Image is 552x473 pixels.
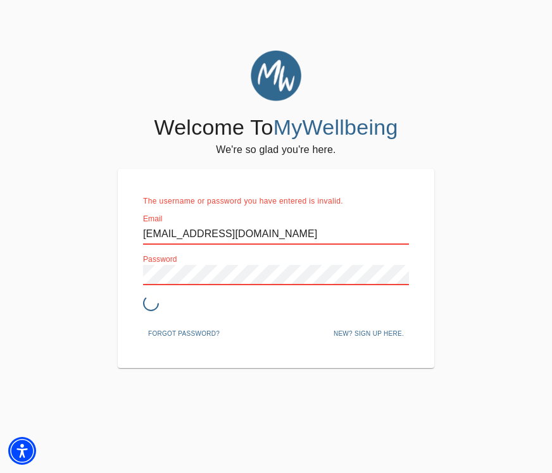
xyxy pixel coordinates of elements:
h6: We're so glad you're here. [216,141,336,159]
button: Forgot password? [143,324,225,343]
span: Forgot password? [148,328,220,340]
img: MyWellbeing [251,51,301,101]
div: Accessibility Menu [8,437,36,465]
label: Password [143,255,177,263]
h4: Welcome To [154,114,398,141]
span: MyWellbeing [273,115,398,139]
a: Forgot password? [143,328,225,338]
button: New? Sign up here. [329,324,409,343]
label: Email [143,215,163,223]
span: New? Sign up here. [334,328,404,340]
span: The username or password you have entered is invalid. [143,197,343,206]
